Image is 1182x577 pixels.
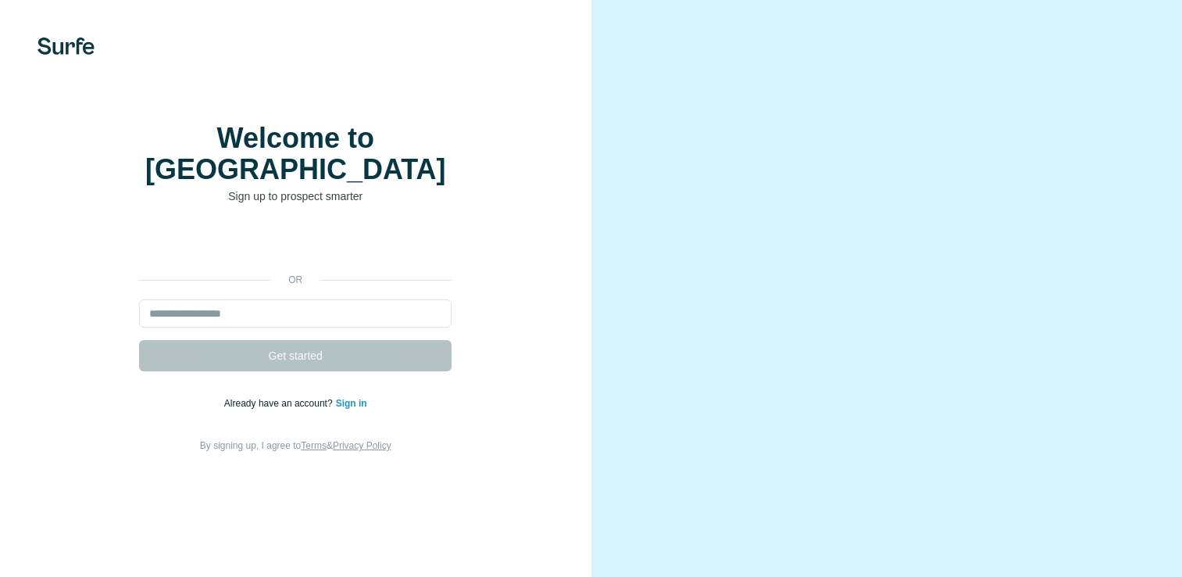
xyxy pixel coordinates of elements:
[139,123,452,185] h1: Welcome to [GEOGRAPHIC_DATA]
[333,440,391,451] a: Privacy Policy
[861,16,1166,159] iframe: Sign in with Google Dialog
[336,398,367,409] a: Sign in
[139,188,452,204] p: Sign up to prospect smarter
[131,228,459,262] iframe: Sign in with Google Button
[224,398,336,409] span: Already have an account?
[200,440,391,451] span: By signing up, I agree to &
[301,440,327,451] a: Terms
[37,38,95,55] img: Surfe's logo
[270,273,320,287] p: or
